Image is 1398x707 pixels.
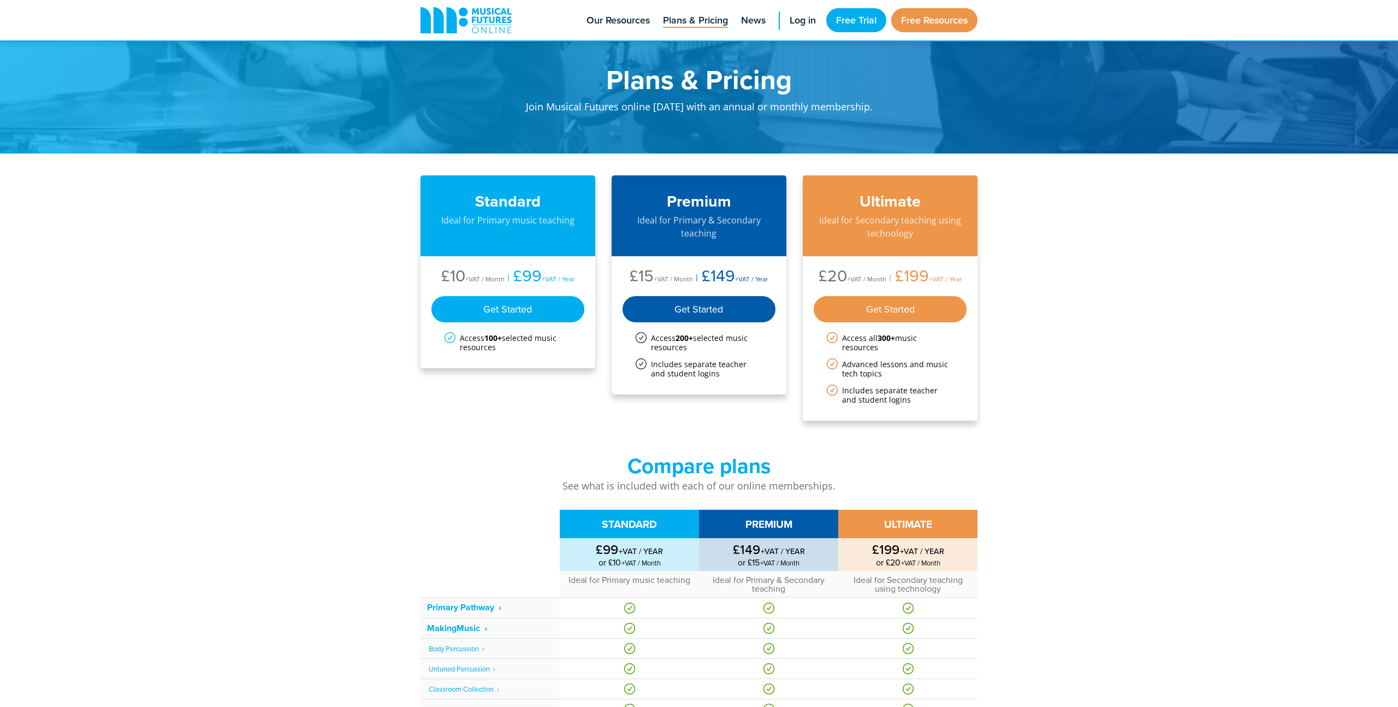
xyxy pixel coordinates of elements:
[760,545,805,557] span: +VAT / YEAR
[891,8,978,32] a: Free Resources
[624,603,635,614] img: Yes
[624,663,635,674] img: Yes
[676,333,693,343] strong: 200+
[618,545,663,557] span: +VAT / YEAR
[624,684,635,694] img: Yes
[741,13,766,28] span: News
[429,644,484,653] a: Body Percussion‎‏‏‎ ‎ ›
[429,684,499,694] a: Classroom Collection ‎ ›
[827,386,953,404] li: Includes separate teacher and student logins
[427,603,501,612] a: Primary Pathway ‎ ›
[663,13,728,28] span: Plans & Pricing
[630,267,693,287] li: £15
[636,360,762,378] li: Includes separate teacher and student logins
[699,538,838,571] td: or £15
[427,601,501,614] strong: Primary Pathway ‎ ›
[790,13,816,28] span: Log in
[431,192,584,211] h3: Standard
[693,267,768,287] li: £149
[486,93,912,126] p: Join Musical Futures online [DATE] with an annual or monthly membership.
[838,538,978,571] td: or £20
[566,543,692,556] strong: £99
[420,679,560,699] td: ‎‏‏‎ ‎
[763,643,774,654] img: Yes
[427,623,487,633] a: MakingMusic‎‏‏‎ ‎ ›
[819,267,886,287] li: £20
[886,267,962,287] li: £199
[901,558,940,568] span: +VAT / Month
[420,453,978,479] h2: Compare plans
[760,558,799,568] span: +VAT / Month
[560,571,699,598] td: Ideal for Primary music teaching
[624,643,635,654] img: Yes
[420,479,978,493] p: See what is included with each of our online memberships.
[420,658,560,679] td: ‎‏‏‎ ‎
[814,192,967,211] h3: Ultimate
[847,274,886,284] span: +VAT / Month
[427,622,487,634] strong: MakingMusic‎‏‏‎ ‎ ›
[903,643,914,654] img: Yes
[441,267,505,287] li: £10
[431,214,584,227] p: Ideal for Primary music teaching
[484,333,502,343] strong: 100+
[465,274,505,284] span: +VAT / Month
[623,192,775,211] h3: Premium
[838,510,978,538] th: ULTIMATE
[623,296,775,322] div: Get Started
[929,274,962,284] span: +VAT / Year
[621,558,661,568] span: +VAT / Month
[706,543,832,556] strong: £149
[542,274,574,284] span: +VAT / Year
[429,664,495,674] a: Untuned Percussion‎‏‏‎ ‎ ›
[505,267,574,287] li: £99
[699,571,838,598] td: Ideal for Primary & Secondary teaching
[903,663,914,674] img: Yes
[826,8,886,32] a: Free Trial
[420,638,560,658] td: ‎‏‏‎ ‎
[560,538,699,571] td: or £10
[445,333,571,352] li: Access selected music resources
[827,360,953,378] li: Advanced lessons and music tech topics
[636,333,762,352] li: Access selected music resources
[903,603,914,614] img: Yes
[814,214,967,240] p: Ideal for Secondary teaching using technology
[486,66,912,93] h1: Plans & Pricing
[903,684,914,694] img: Yes
[623,214,775,240] p: Ideal for Primary & Secondary teaching
[587,13,650,28] span: Our Resources
[838,571,978,598] td: Ideal for Secondary teaching using technology
[903,623,914,634] img: Yes
[899,545,944,557] span: +VAT / YEAR
[763,684,774,694] img: Yes
[654,274,693,284] span: +VAT / Month
[763,623,774,634] img: Yes
[624,623,635,634] img: Yes
[845,543,971,556] strong: £199
[699,510,838,538] th: PREMIUM
[878,333,895,343] strong: 300+
[560,510,699,538] th: STANDARD
[763,603,774,614] img: Yes
[814,296,967,322] div: Get Started
[763,663,774,674] img: Yes
[735,274,768,284] span: +VAT / Year
[431,296,584,322] div: Get Started
[827,333,953,352] li: Access all music resources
